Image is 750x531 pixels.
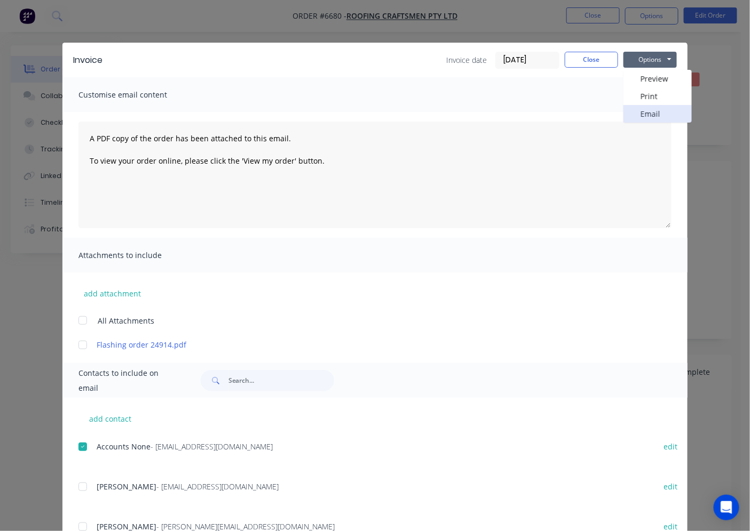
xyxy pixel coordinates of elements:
button: add contact [78,411,143,427]
span: Contacts to include on email [78,366,174,396]
button: Preview [623,70,692,87]
span: - [EMAIL_ADDRESS][DOMAIN_NAME] [151,441,273,452]
button: Email [623,105,692,123]
button: edit [658,439,684,454]
span: Customise email content [78,87,196,102]
span: Invoice date [446,54,487,66]
span: All Attachments [98,315,154,326]
button: Close [565,52,618,68]
div: Invoice [73,54,102,67]
span: - [EMAIL_ADDRESS][DOMAIN_NAME] [156,481,279,492]
a: Flashing order 24914.pdf [97,339,645,350]
span: Accounts None [97,441,151,452]
button: Print [623,87,692,105]
textarea: A PDF copy of the order has been attached to this email. To view your order online, please click ... [78,122,672,228]
button: add attachment [78,285,146,301]
div: Open Intercom Messenger [714,495,739,520]
span: Attachments to include [78,248,196,263]
input: Search... [228,370,334,391]
button: Options [623,52,677,68]
button: edit [658,479,684,494]
span: [PERSON_NAME] [97,481,156,492]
